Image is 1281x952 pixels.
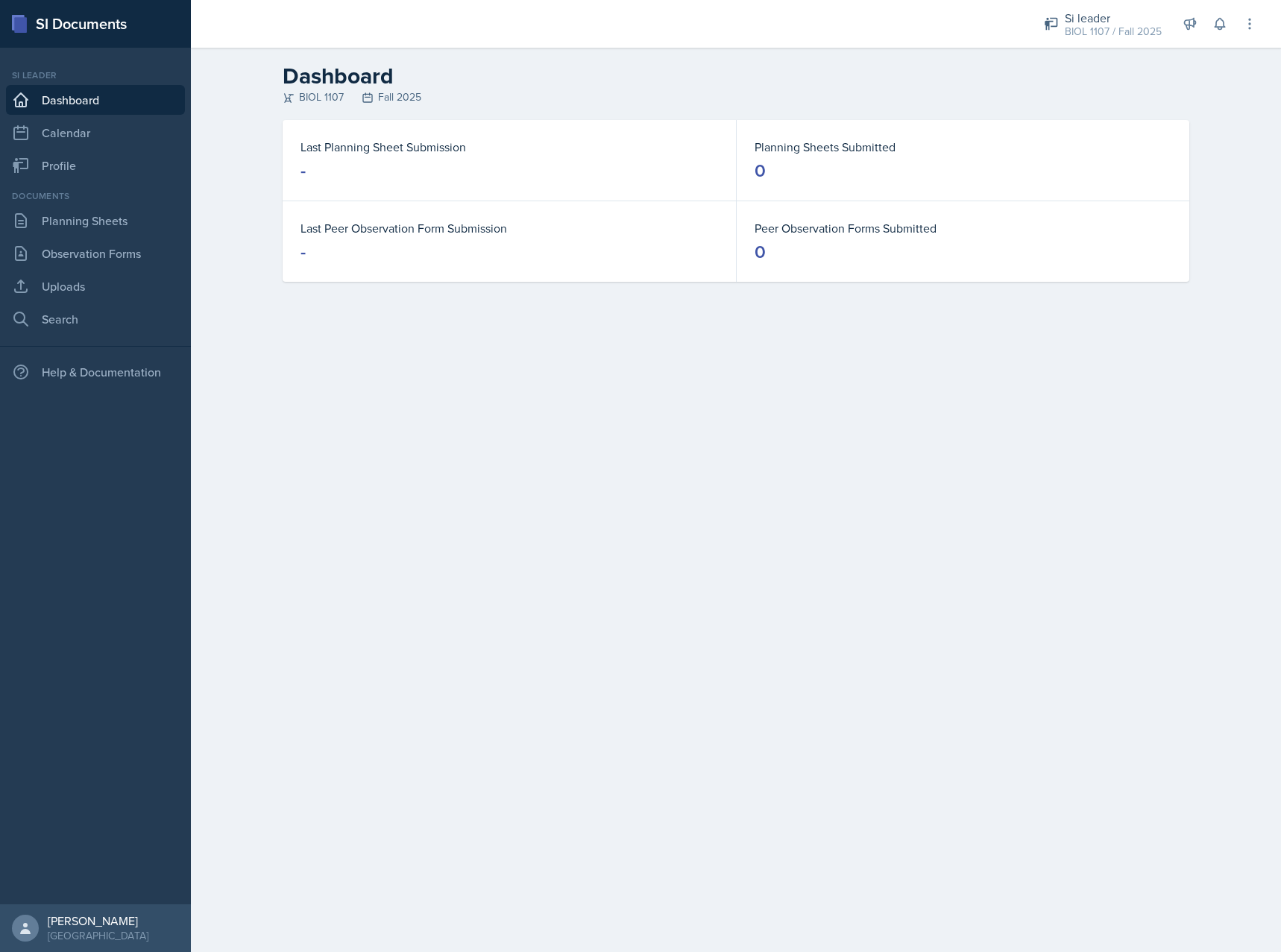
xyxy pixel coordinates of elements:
[755,138,1171,156] dt: Planning Sheets Submitted
[1065,9,1162,27] div: Si leader
[6,85,185,115] a: Dashboard
[300,159,306,183] div: -
[6,271,185,301] a: Uploads
[300,240,306,264] div: -
[6,304,185,334] a: Search
[283,89,1189,105] div: BIOL 1107 Fall 2025
[300,219,718,237] dt: Last Peer Observation Form Submission
[6,239,185,268] a: Observation Forms
[6,206,185,236] a: Planning Sheets
[6,151,185,180] a: Profile
[755,159,766,183] div: 0
[300,138,718,156] dt: Last Planning Sheet Submission
[6,189,185,203] div: Documents
[48,913,148,928] div: [PERSON_NAME]
[283,63,1189,89] h2: Dashboard
[6,357,185,387] div: Help & Documentation
[48,928,148,943] div: [GEOGRAPHIC_DATA]
[6,69,185,82] div: Si leader
[755,219,1171,237] dt: Peer Observation Forms Submitted
[755,240,766,264] div: 0
[6,118,185,148] a: Calendar
[1065,24,1162,40] div: BIOL 1107 / Fall 2025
